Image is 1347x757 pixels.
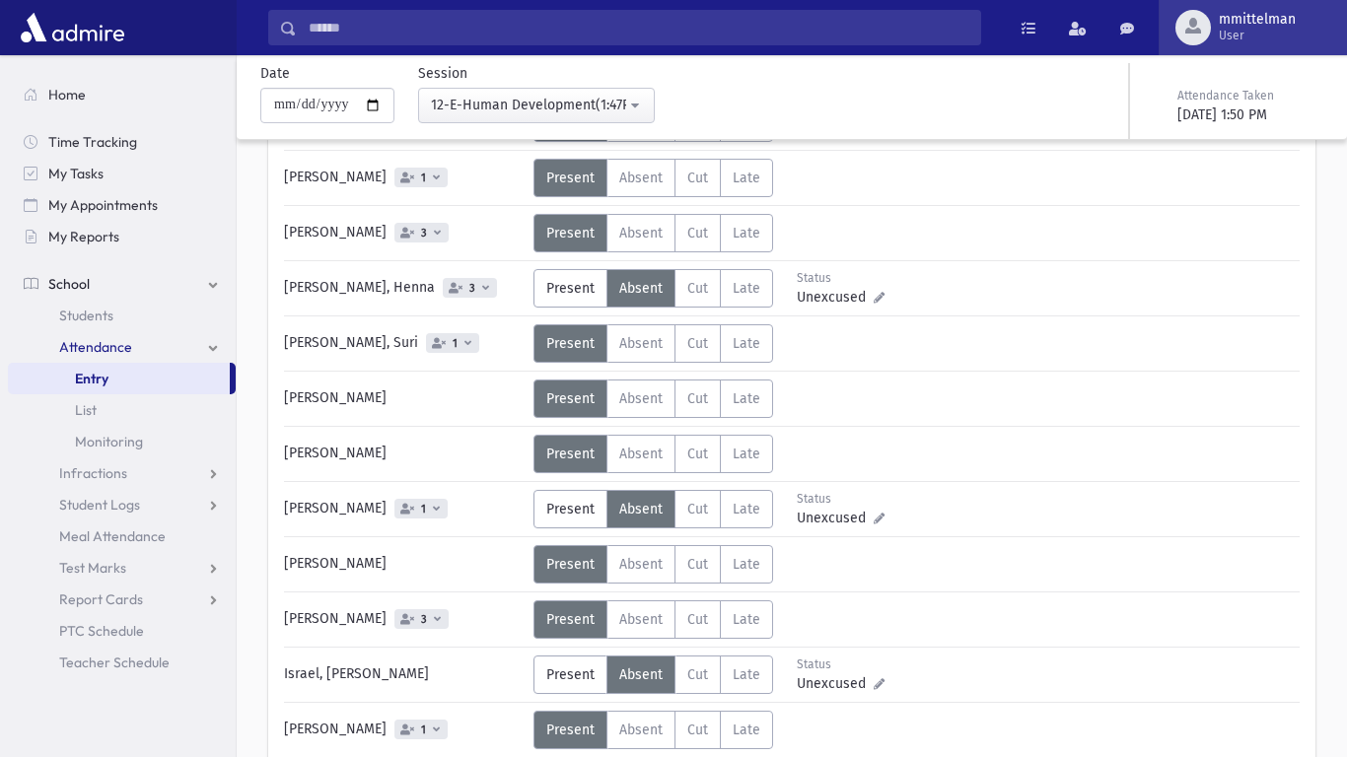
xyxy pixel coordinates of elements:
[274,600,533,639] div: [PERSON_NAME]
[797,655,885,673] div: Status
[8,457,236,489] a: Infractions
[533,159,773,197] div: AttTypes
[48,86,86,103] span: Home
[687,611,708,628] span: Cut
[546,280,595,297] span: Present
[797,490,885,508] div: Status
[619,556,663,573] span: Absent
[619,666,663,683] span: Absent
[48,196,158,214] span: My Appointments
[274,159,533,197] div: [PERSON_NAME]
[687,225,708,241] span: Cut
[797,269,885,287] div: Status
[274,545,533,584] div: [PERSON_NAME]
[687,170,708,186] span: Cut
[687,501,708,517] span: Cut
[687,556,708,573] span: Cut
[417,613,431,626] span: 3
[619,170,663,186] span: Absent
[59,559,126,577] span: Test Marks
[274,269,533,308] div: [PERSON_NAME], Henna
[8,426,236,457] a: Monitoring
[8,79,236,110] a: Home
[619,390,663,407] span: Absent
[619,225,663,241] span: Absent
[687,446,708,462] span: Cut
[8,647,236,678] a: Teacher Schedule
[59,654,170,671] span: Teacher Schedule
[733,335,760,352] span: Late
[533,655,773,694] div: AttTypes
[75,401,97,419] span: List
[733,225,760,241] span: Late
[48,228,119,245] span: My Reports
[546,722,595,738] span: Present
[687,666,708,683] span: Cut
[48,275,90,293] span: School
[533,711,773,749] div: AttTypes
[797,673,874,694] span: Unexcused
[274,214,533,252] div: [PERSON_NAME]
[546,501,595,517] span: Present
[533,214,773,252] div: AttTypes
[59,464,127,482] span: Infractions
[274,655,533,694] div: Israel, [PERSON_NAME]
[59,338,132,356] span: Attendance
[619,611,663,628] span: Absent
[260,63,290,84] label: Date
[274,435,533,473] div: [PERSON_NAME]
[417,172,430,184] span: 1
[48,165,104,182] span: My Tasks
[797,508,874,528] span: Unexcused
[619,722,663,738] span: Absent
[8,158,236,189] a: My Tasks
[274,379,533,418] div: [PERSON_NAME]
[8,552,236,584] a: Test Marks
[619,446,663,462] span: Absent
[8,300,236,331] a: Students
[449,337,461,350] span: 1
[274,711,533,749] div: [PERSON_NAME]
[733,556,760,573] span: Late
[417,503,430,516] span: 1
[533,600,773,639] div: AttTypes
[59,527,166,545] span: Meal Attendance
[733,280,760,297] span: Late
[75,433,143,450] span: Monitoring
[1177,87,1319,104] div: Attendance Taken
[733,666,760,683] span: Late
[797,287,874,308] span: Unexcused
[8,489,236,520] a: Student Logs
[8,331,236,363] a: Attendance
[546,611,595,628] span: Present
[8,268,236,300] a: School
[297,10,980,45] input: Search
[619,335,663,352] span: Absent
[8,189,236,221] a: My Appointments
[1219,12,1296,28] span: mmittelman
[619,280,663,297] span: Absent
[546,556,595,573] span: Present
[48,133,137,151] span: Time Tracking
[546,335,595,352] span: Present
[274,490,533,528] div: [PERSON_NAME]
[533,379,773,418] div: AttTypes
[687,390,708,407] span: Cut
[59,622,144,640] span: PTC Schedule
[8,126,236,158] a: Time Tracking
[418,63,467,84] label: Session
[533,545,773,584] div: AttTypes
[1177,104,1319,125] div: [DATE] 1:50 PM
[687,280,708,297] span: Cut
[274,324,533,363] div: [PERSON_NAME], Suri
[733,611,760,628] span: Late
[619,501,663,517] span: Absent
[546,666,595,683] span: Present
[1219,28,1296,43] span: User
[733,390,760,407] span: Late
[16,8,129,47] img: AdmirePro
[8,584,236,615] a: Report Cards
[546,225,595,241] span: Present
[59,307,113,324] span: Students
[733,170,760,186] span: Late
